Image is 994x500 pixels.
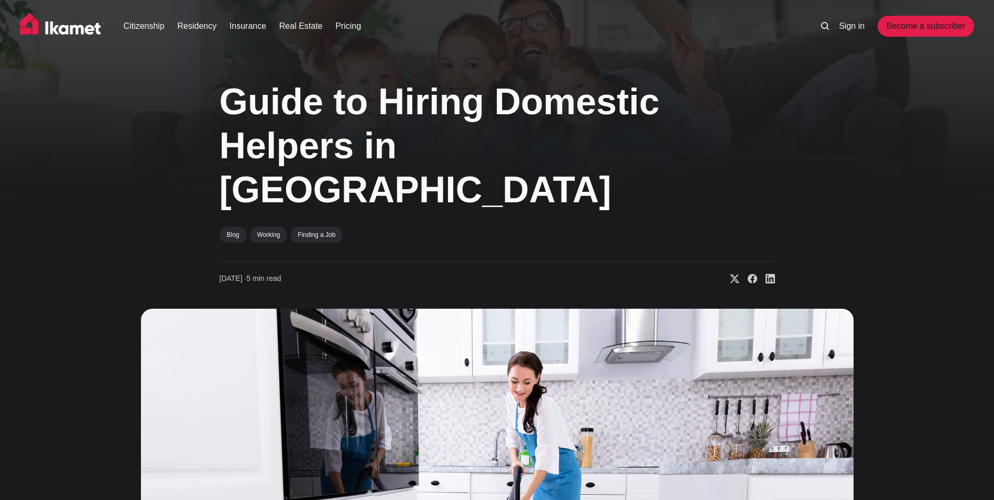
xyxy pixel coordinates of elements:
a: Become a subscriber [878,16,974,37]
a: Share on X [722,274,739,284]
a: Insurance [230,20,266,32]
h1: Guide to Hiring Domestic Helpers in [GEOGRAPHIC_DATA] [220,80,670,212]
a: Citizenship [124,20,165,32]
time: 5 min read [220,274,281,284]
a: Share on Facebook [739,274,757,284]
a: Real Estate [279,20,323,32]
a: Finding a Job [290,227,343,243]
img: Ikamet home [20,13,106,39]
a: Blog [220,227,247,243]
a: Residency [178,20,217,32]
a: Sign in [839,20,865,32]
a: Share on Linkedin [757,274,775,284]
span: [DATE] ∙ [220,274,247,282]
a: Working [250,227,288,243]
a: Pricing [335,20,361,32]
